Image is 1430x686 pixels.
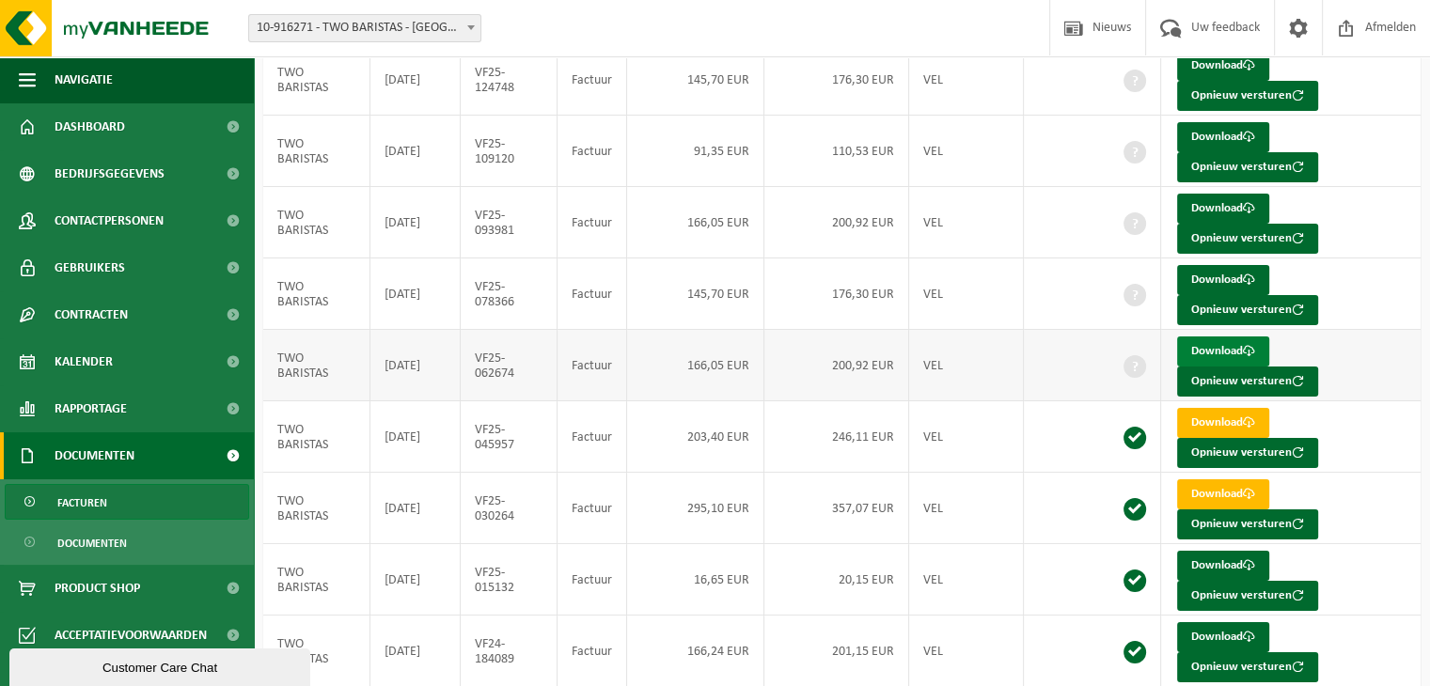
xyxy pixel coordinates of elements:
[1177,194,1269,224] a: Download
[55,432,134,479] span: Documenten
[370,116,460,187] td: [DATE]
[764,116,909,187] td: 110,53 EUR
[55,385,127,432] span: Rapportage
[1177,581,1318,611] button: Opnieuw versturen
[370,44,460,116] td: [DATE]
[249,15,480,41] span: 10-916271 - TWO BARISTAS - LEUVEN
[461,330,558,401] td: VF25-062674
[370,401,460,473] td: [DATE]
[263,544,370,616] td: TWO BARISTAS
[57,525,127,561] span: Documenten
[909,116,1024,187] td: VEL
[263,330,370,401] td: TWO BARISTAS
[5,524,249,560] a: Documenten
[263,116,370,187] td: TWO BARISTAS
[55,612,207,659] span: Acceptatievoorwaarden
[1177,652,1318,682] button: Opnieuw versturen
[370,330,460,401] td: [DATE]
[263,44,370,116] td: TWO BARISTAS
[55,244,125,291] span: Gebruikers
[764,44,909,116] td: 176,30 EUR
[55,565,140,612] span: Product Shop
[370,187,460,258] td: [DATE]
[909,330,1024,401] td: VEL
[627,187,764,258] td: 166,05 EUR
[1177,122,1269,152] a: Download
[909,258,1024,330] td: VEL
[1177,224,1318,254] button: Opnieuw versturen
[627,116,764,187] td: 91,35 EUR
[55,197,164,244] span: Contactpersonen
[909,187,1024,258] td: VEL
[461,258,558,330] td: VF25-078366
[461,116,558,187] td: VF25-109120
[764,330,909,401] td: 200,92 EUR
[1177,152,1318,182] button: Opnieuw versturen
[57,485,107,521] span: Facturen
[248,14,481,42] span: 10-916271 - TWO BARISTAS - LEUVEN
[558,116,627,187] td: Factuur
[558,473,627,544] td: Factuur
[263,401,370,473] td: TWO BARISTAS
[764,187,909,258] td: 200,92 EUR
[263,187,370,258] td: TWO BARISTAS
[764,473,909,544] td: 357,07 EUR
[627,544,764,616] td: 16,65 EUR
[764,544,909,616] td: 20,15 EUR
[1177,509,1318,539] button: Opnieuw versturen
[461,473,558,544] td: VF25-030264
[55,103,125,150] span: Dashboard
[1177,336,1269,366] a: Download
[1177,408,1269,438] a: Download
[461,187,558,258] td: VF25-093981
[55,338,113,385] span: Kalender
[1177,265,1269,295] a: Download
[627,473,764,544] td: 295,10 EUR
[461,401,558,473] td: VF25-045957
[55,150,165,197] span: Bedrijfsgegevens
[370,473,460,544] td: [DATE]
[263,258,370,330] td: TWO BARISTAS
[461,544,558,616] td: VF25-015132
[558,187,627,258] td: Factuur
[909,44,1024,116] td: VEL
[558,544,627,616] td: Factuur
[627,330,764,401] td: 166,05 EUR
[558,44,627,116] td: Factuur
[1177,366,1318,397] button: Opnieuw versturen
[370,544,460,616] td: [DATE]
[909,473,1024,544] td: VEL
[461,44,558,116] td: VF25-124748
[370,258,460,330] td: [DATE]
[909,544,1024,616] td: VEL
[9,645,314,686] iframe: chat widget
[764,401,909,473] td: 246,11 EUR
[1177,81,1318,111] button: Opnieuw versturen
[1177,51,1269,81] a: Download
[764,258,909,330] td: 176,30 EUR
[627,44,764,116] td: 145,70 EUR
[558,330,627,401] td: Factuur
[55,56,113,103] span: Navigatie
[1177,551,1269,581] a: Download
[558,258,627,330] td: Factuur
[558,401,627,473] td: Factuur
[1177,622,1269,652] a: Download
[55,291,128,338] span: Contracten
[1177,438,1318,468] button: Opnieuw versturen
[909,401,1024,473] td: VEL
[1177,479,1269,509] a: Download
[627,258,764,330] td: 145,70 EUR
[627,401,764,473] td: 203,40 EUR
[5,484,249,520] a: Facturen
[1177,295,1318,325] button: Opnieuw versturen
[263,473,370,544] td: TWO BARISTAS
